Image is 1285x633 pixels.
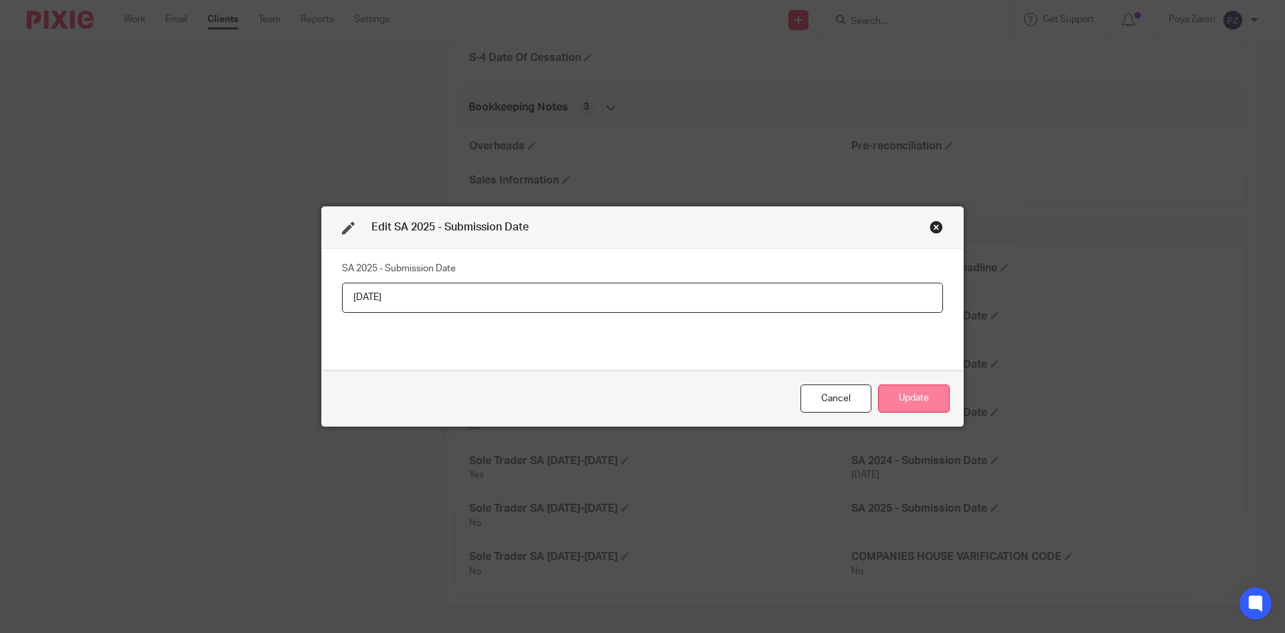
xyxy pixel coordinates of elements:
[878,384,950,413] button: Update
[342,283,943,313] input: SA 2025 - Submission Date
[342,262,456,275] label: SA 2025 - Submission Date
[930,220,943,234] div: Close this dialog window
[800,384,871,413] div: Close this dialog window
[371,222,529,232] span: Edit SA 2025 - Submission Date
